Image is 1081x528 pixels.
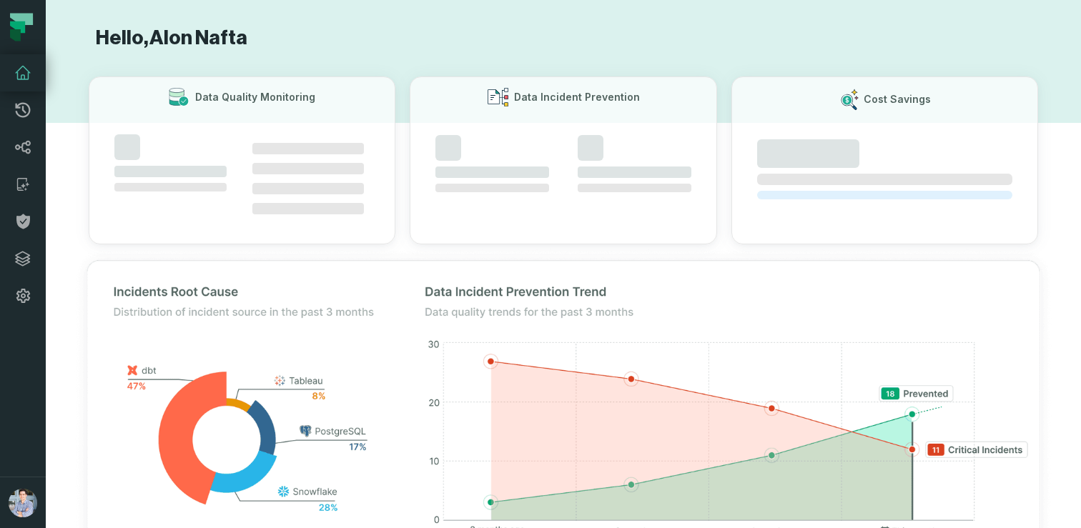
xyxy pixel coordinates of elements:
h3: Cost Savings [864,92,931,106]
button: Cost Savings [731,76,1038,244]
button: Data Incident Prevention [410,76,716,244]
button: Data Quality Monitoring [89,76,395,244]
h3: Data Quality Monitoring [195,90,315,104]
h3: Data Incident Prevention [514,90,640,104]
h1: Hello, Alon Nafta [89,26,1038,51]
img: avatar of Alon Nafta [9,489,37,517]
